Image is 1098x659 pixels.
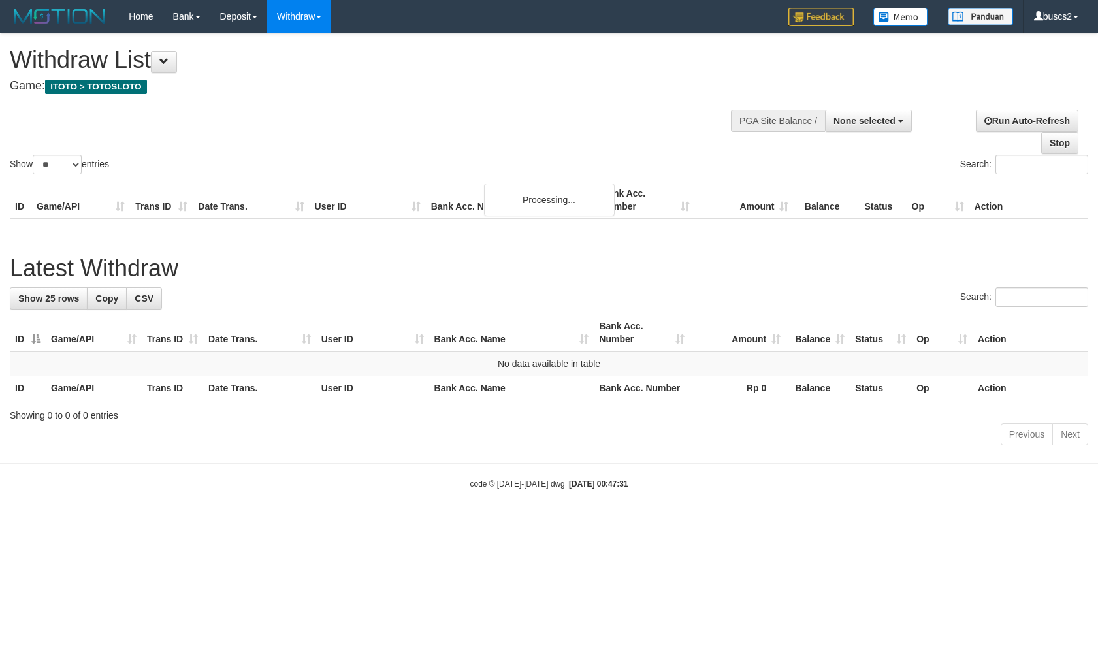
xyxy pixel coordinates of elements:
th: User ID [316,376,429,400]
a: Previous [1001,423,1053,445]
th: Date Trans. [203,376,316,400]
button: None selected [825,110,912,132]
th: Rp 0 [690,376,786,400]
th: User ID [310,182,426,219]
th: Game/API [46,376,142,400]
a: Copy [87,287,127,310]
span: Copy [95,293,118,304]
th: Bank Acc. Name: activate to sort column ascending [429,314,594,351]
h1: Withdraw List [10,47,719,73]
span: CSV [135,293,153,304]
th: ID [10,376,46,400]
th: Balance: activate to sort column ascending [786,314,850,351]
th: Bank Acc. Number: activate to sort column ascending [594,314,690,351]
th: Status: activate to sort column ascending [850,314,911,351]
a: Next [1052,423,1088,445]
th: Game/API [31,182,130,219]
small: code © [DATE]-[DATE] dwg | [470,479,628,489]
th: ID [10,182,31,219]
th: Date Trans. [193,182,309,219]
input: Search: [995,287,1088,307]
div: Showing 0 to 0 of 0 entries [10,404,1088,422]
label: Search: [960,155,1088,174]
strong: [DATE] 00:47:31 [569,479,628,489]
span: ITOTO > TOTOSLOTO [45,80,147,94]
th: Status [850,376,911,400]
span: Show 25 rows [18,293,79,304]
th: Bank Acc. Name [429,376,594,400]
label: Search: [960,287,1088,307]
th: Bank Acc. Number [594,376,690,400]
th: Trans ID: activate to sort column ascending [142,314,203,351]
label: Show entries [10,155,109,174]
th: Date Trans.: activate to sort column ascending [203,314,316,351]
td: No data available in table [10,351,1088,376]
th: Status [859,182,906,219]
th: Balance [794,182,859,219]
th: Op [907,182,969,219]
a: Show 25 rows [10,287,88,310]
th: Action [973,376,1088,400]
h4: Game: [10,80,719,93]
span: None selected [833,116,896,126]
select: Showentries [33,155,82,174]
a: Stop [1041,132,1078,154]
th: Balance [786,376,850,400]
img: MOTION_logo.png [10,7,109,26]
img: Button%20Memo.svg [873,8,928,26]
input: Search: [995,155,1088,174]
th: Action [973,314,1088,351]
th: Bank Acc. Number [596,182,695,219]
a: Run Auto-Refresh [976,110,1078,132]
h1: Latest Withdraw [10,255,1088,281]
th: ID: activate to sort column descending [10,314,46,351]
th: Op: activate to sort column ascending [911,314,973,351]
th: Bank Acc. Name [426,182,596,219]
th: Action [969,182,1088,219]
th: User ID: activate to sort column ascending [316,314,429,351]
th: Game/API: activate to sort column ascending [46,314,142,351]
th: Trans ID [130,182,193,219]
img: Feedback.jpg [788,8,854,26]
th: Op [911,376,973,400]
div: Processing... [484,184,615,216]
th: Trans ID [142,376,203,400]
th: Amount: activate to sort column ascending [690,314,786,351]
img: panduan.png [948,8,1013,25]
div: PGA Site Balance / [731,110,825,132]
a: CSV [126,287,162,310]
th: Amount [695,182,794,219]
